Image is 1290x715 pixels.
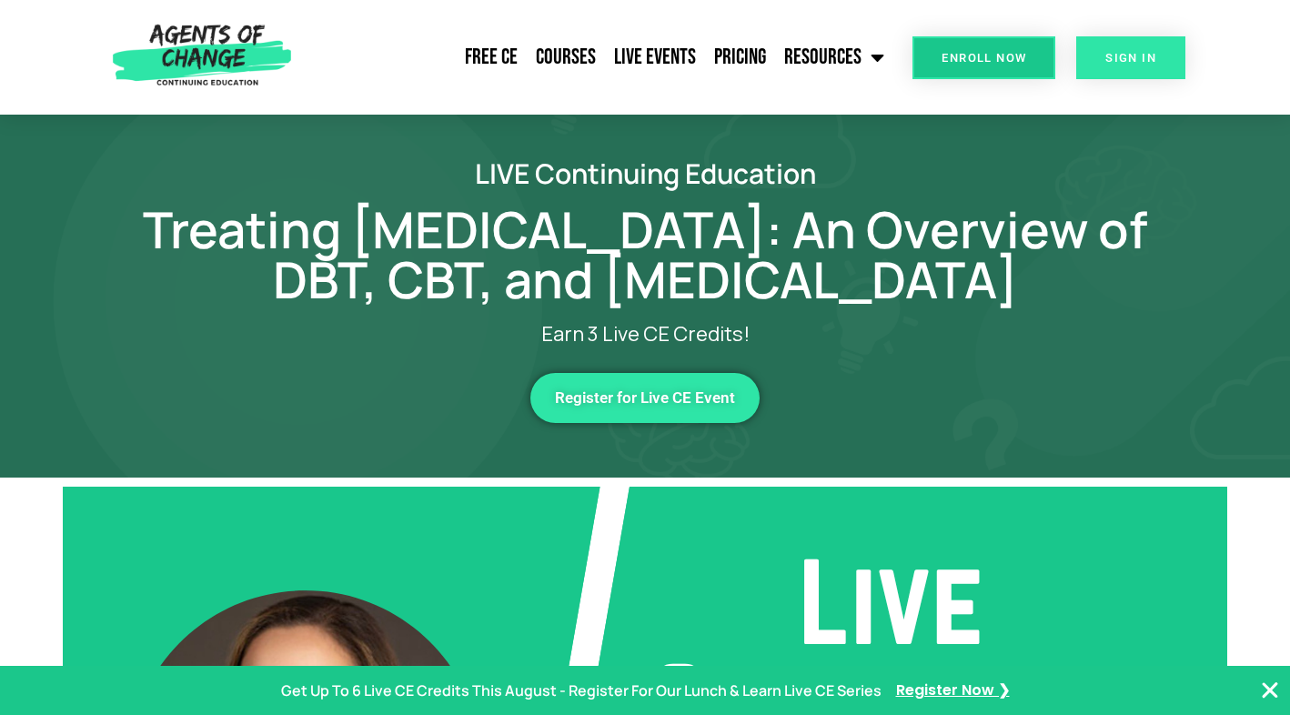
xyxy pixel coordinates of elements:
button: Close Banner [1259,680,1281,701]
span: Enroll Now [942,52,1026,64]
a: Courses [527,35,605,80]
a: Register Now ❯ [896,678,1010,704]
a: Free CE [456,35,527,80]
a: Pricing [705,35,775,80]
a: Resources [775,35,893,80]
a: Enroll Now [912,36,1055,79]
a: Register for Live CE Event [530,373,760,423]
a: Live Events [605,35,705,80]
span: Register for Live CE Event [555,390,735,406]
h2: LIVE Continuing Education [126,160,1164,186]
h1: Treating [MEDICAL_DATA]: An Overview of DBT, CBT, and [MEDICAL_DATA] [126,205,1164,305]
span: SIGN IN [1105,52,1156,64]
a: SIGN IN [1076,36,1185,79]
nav: Menu [299,35,893,80]
p: Earn 3 Live CE Credits! [199,323,1091,346]
p: Get Up To 6 Live CE Credits This August - Register For Our Lunch & Learn Live CE Series [281,678,882,704]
